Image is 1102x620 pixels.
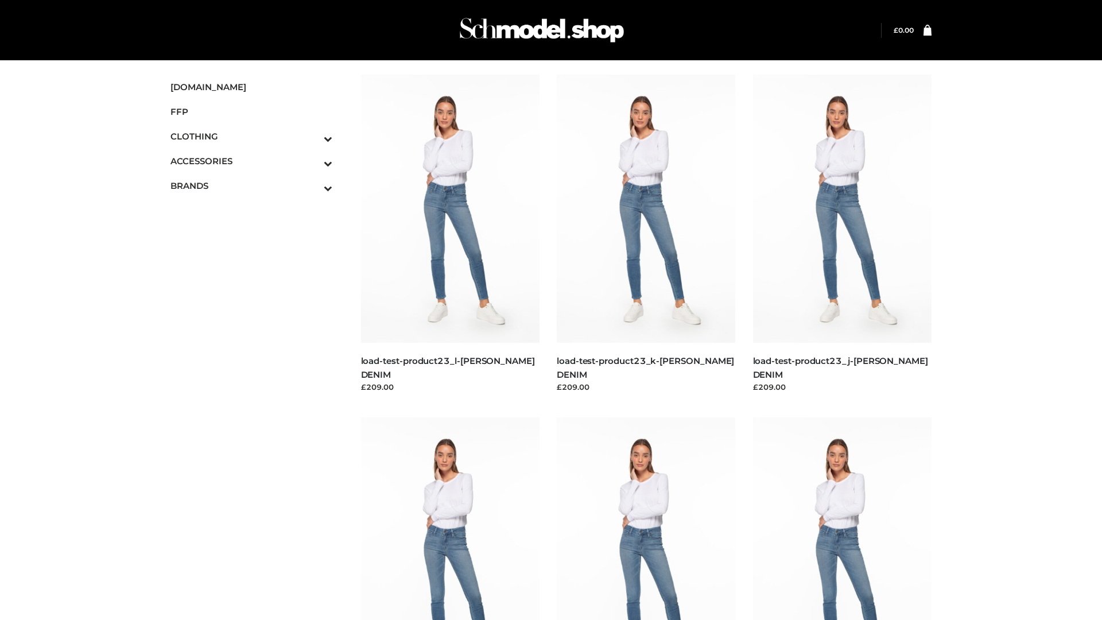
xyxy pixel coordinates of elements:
a: CLOTHINGToggle Submenu [170,124,332,149]
span: BRANDS [170,179,332,192]
div: £209.00 [753,381,932,393]
div: £209.00 [557,381,736,393]
span: ACCESSORIES [170,154,332,168]
a: ACCESSORIESToggle Submenu [170,149,332,173]
button: Toggle Submenu [292,173,332,198]
a: £0.00 [894,26,914,34]
button: Toggle Submenu [292,149,332,173]
a: load-test-product23_j-[PERSON_NAME] DENIM [753,355,928,379]
div: £209.00 [361,381,540,393]
bdi: 0.00 [894,26,914,34]
a: BRANDSToggle Submenu [170,173,332,198]
span: FFP [170,105,332,118]
span: CLOTHING [170,130,332,143]
a: load-test-product23_k-[PERSON_NAME] DENIM [557,355,734,379]
img: Schmodel Admin 964 [456,7,628,53]
button: Toggle Submenu [292,124,332,149]
a: load-test-product23_l-[PERSON_NAME] DENIM [361,355,535,379]
a: FFP [170,99,332,124]
span: £ [894,26,898,34]
a: [DOMAIN_NAME] [170,75,332,99]
span: [DOMAIN_NAME] [170,80,332,94]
